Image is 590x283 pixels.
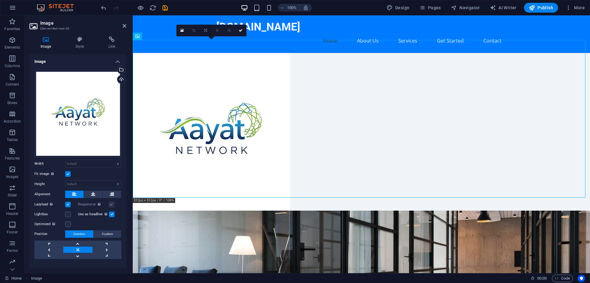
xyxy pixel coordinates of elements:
[5,63,20,68] p: Columns
[4,119,21,124] p: Accordion
[6,82,19,87] p: Content
[578,275,585,282] button: Usercentrics
[7,248,18,253] p: Forms
[223,25,235,36] a: Greyscale
[78,211,109,218] label: Use as headline
[537,275,547,282] span: 00 00
[448,3,482,13] button: Navigator
[100,4,107,11] i: Undo: Fit image (Ctrl+Z)
[34,162,65,165] label: Width
[7,137,18,142] p: Tables
[278,4,300,11] button: 100%
[417,3,443,13] button: Pages
[384,3,412,13] div: Design (Ctrl+Alt+Y)
[5,45,20,50] p: Elements
[97,36,126,49] h4: Link
[5,156,20,161] p: Features
[387,5,410,11] span: Design
[162,4,169,11] i: Save (Ctrl+S)
[34,201,65,208] label: Lazyload
[94,230,121,238] button: Custom
[5,275,22,282] a: Click to cancel selection. Double-click to open Pages
[40,26,114,31] h3: Element #ed-new-28
[6,174,19,179] p: Images
[303,5,309,10] i: On resize automatically adjust zoom level to fit chosen device.
[31,275,42,282] nav: breadcrumb
[529,5,553,11] span: Publish
[65,230,93,238] button: Direction
[29,36,65,49] h4: Image
[65,36,97,49] h4: Style
[451,5,480,11] span: Navigator
[35,4,81,11] img: Editor Logo
[100,4,107,11] button: undo
[552,275,573,282] button: Code
[384,3,412,13] button: Design
[34,191,65,198] label: Alignment
[34,230,65,238] label: Position
[4,26,20,31] p: Favorites
[8,193,17,198] p: Slider
[419,5,441,11] span: Pages
[200,25,211,36] a: Change orientation
[211,25,223,36] a: Blur
[524,3,558,13] button: Publish
[78,201,109,208] label: Responsive
[73,230,85,238] span: Direction
[541,276,542,281] span: :
[31,275,42,282] span: Click to select. Double-click to edit
[287,4,297,11] h6: 100%
[565,5,585,11] span: More
[34,211,65,218] label: Lightbox
[29,54,126,65] h4: Image
[235,25,246,36] a: Confirm ( Ctrl ⏎ )
[176,25,188,36] a: Select files from the file manager, stock photos, or upload file(s)
[531,275,547,282] h6: Session time
[563,3,587,13] button: More
[149,4,156,11] button: reload
[34,220,65,228] label: Optimized
[487,3,519,13] button: AI Writer
[188,25,200,36] a: Crop mode
[490,5,517,11] span: AI Writer
[40,20,126,26] h2: Image
[34,170,65,178] label: Fit image
[137,4,144,11] button: Click here to leave preview mode and continue editing
[34,182,65,186] label: Height
[555,275,570,282] span: Code
[161,4,169,11] button: save
[34,70,121,157] div: WhatsAppImage2025-10-06at21.57.03_7443b1e6-fariPN9T6GaxEksQB3YYjw.jpg
[102,230,113,238] span: Custom
[7,230,18,235] p: Footer
[29,264,126,279] h4: Text
[7,100,18,105] p: Boxes
[149,4,156,11] i: Reload page
[6,211,18,216] p: Header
